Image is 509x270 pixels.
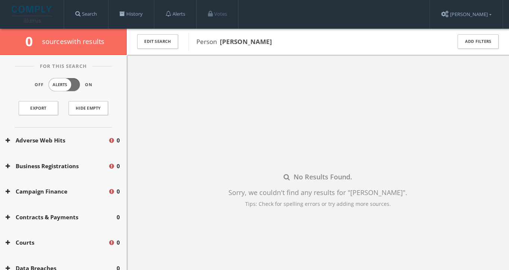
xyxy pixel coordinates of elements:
span: For This Search [34,63,92,70]
span: source s with results [42,37,105,46]
button: Edit Search [137,34,178,49]
div: Sorry, we couldn't find any results for " [PERSON_NAME] " . [228,188,407,198]
button: Add Filters [458,34,499,49]
button: Contracts & Payments [6,213,117,222]
button: Hide Empty [69,101,108,115]
span: 0 [117,136,120,145]
span: 0 [117,187,120,196]
button: Adverse Web Hits [6,136,108,145]
span: 0 [117,213,120,222]
span: 0 [25,32,39,50]
span: On [85,82,92,88]
div: No Results Found. [228,172,407,182]
b: [PERSON_NAME] [220,37,272,46]
span: Person [196,37,272,46]
span: 0 [117,238,120,247]
div: Tips: Check for spelling errors or try adding more sources. [228,200,407,208]
span: 0 [117,162,120,170]
a: Export [19,101,58,115]
img: illumis [12,6,53,23]
button: Business Registrations [6,162,108,170]
button: Courts [6,238,108,247]
span: Off [35,82,44,88]
button: Campaign Finance [6,187,108,196]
